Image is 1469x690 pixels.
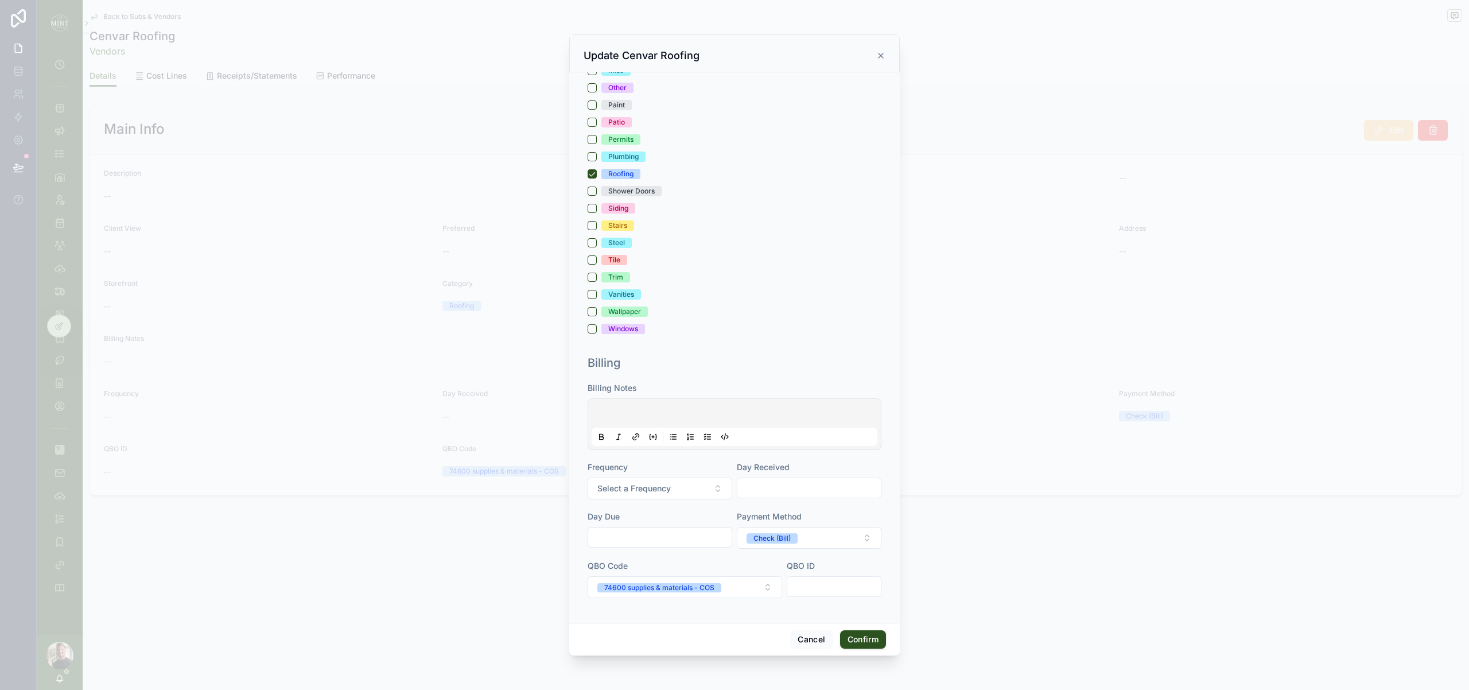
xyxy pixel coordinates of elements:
[608,307,641,317] div: Wallpaper
[608,238,625,248] div: Steel
[790,630,833,649] button: Cancel
[737,511,802,521] span: Payment Method
[608,220,627,231] div: Stairs
[604,583,714,592] div: 74600 supplies & materials - COS
[737,527,881,549] button: Select Button
[608,272,623,282] div: Trim
[608,324,638,334] div: Windows
[608,152,639,162] div: Plumbing
[588,355,620,371] h1: Billing
[597,483,671,494] span: Select a Frequency
[753,533,791,544] div: Check (Bill)
[588,383,637,393] span: Billing Notes
[608,83,627,93] div: Other
[588,478,732,499] button: Select Button
[608,169,634,179] div: Roofing
[588,576,782,598] button: Select Button
[840,630,886,649] button: Confirm
[608,134,634,145] div: Permits
[787,561,815,571] span: QBO ID
[588,561,628,571] span: QBO Code
[584,49,699,63] h3: Update Cenvar Roofing
[588,511,620,521] span: Day Due
[608,255,620,265] div: Tile
[737,462,790,472] span: Day Received
[608,203,628,214] div: Siding
[608,186,655,196] div: Shower Doors
[608,289,634,300] div: Vanities
[608,100,625,110] div: Paint
[588,462,628,472] span: Frequency
[608,117,625,127] div: Patio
